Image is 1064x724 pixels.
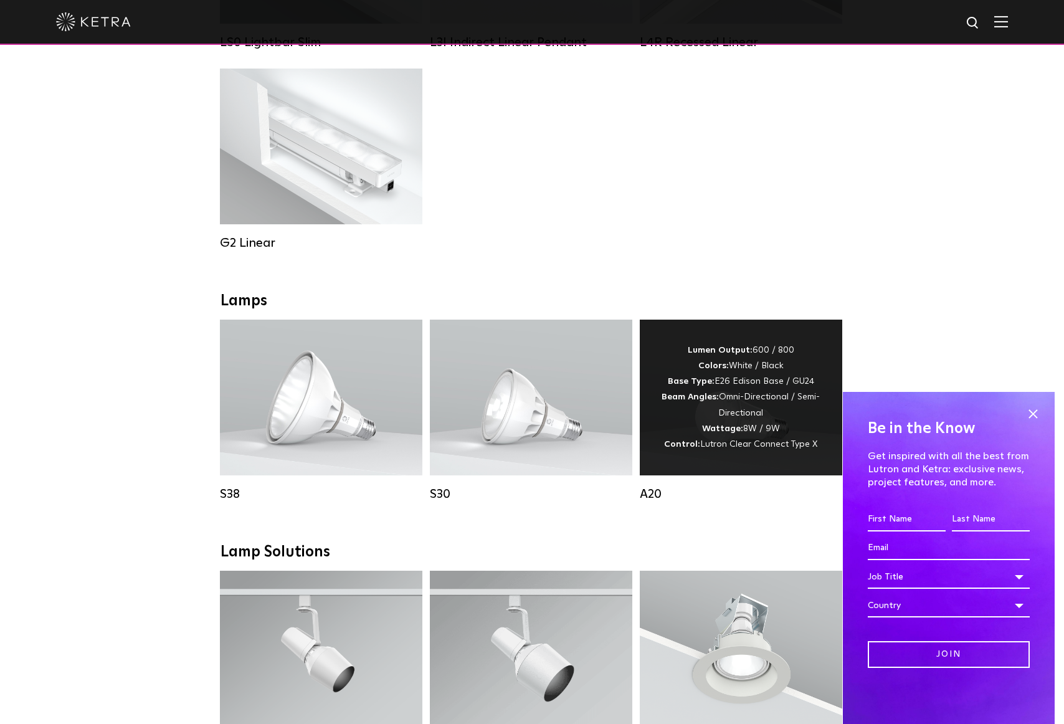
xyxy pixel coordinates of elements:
[868,450,1030,488] p: Get inspired with all the best from Lutron and Ketra: exclusive news, project features, and more.
[220,320,422,502] a: S38 Lumen Output:1100Colors:White / BlackBase Type:E26 Edison Base / GU24Beam Angles:10° / 25° / ...
[664,440,700,449] strong: Control:
[662,393,719,401] strong: Beam Angles:
[868,641,1030,668] input: Join
[868,508,946,531] input: First Name
[640,320,842,502] a: A20 Lumen Output:600 / 800Colors:White / BlackBase Type:E26 Edison Base / GU24Beam Angles:Omni-Di...
[640,487,842,502] div: A20
[966,16,981,31] img: search icon
[868,417,1030,441] h4: Be in the Know
[702,424,743,433] strong: Wattage:
[430,487,632,502] div: S30
[868,594,1030,617] div: Country
[221,292,843,310] div: Lamps
[952,508,1030,531] input: Last Name
[430,320,632,502] a: S30 Lumen Output:1100Colors:White / BlackBase Type:E26 Edison Base / GU24Beam Angles:15° / 25° / ...
[658,343,824,452] div: 600 / 800 White / Black E26 Edison Base / GU24 Omni-Directional / Semi-Directional 8W / 9W
[868,565,1030,589] div: Job Title
[688,346,753,355] strong: Lumen Output:
[56,12,131,31] img: ketra-logo-2019-white
[220,487,422,502] div: S38
[220,69,422,250] a: G2 Linear Lumen Output:400 / 700 / 1000Colors:WhiteBeam Angles:Flood / [GEOGRAPHIC_DATA] / Narrow...
[700,440,817,449] span: Lutron Clear Connect Type X
[220,236,422,250] div: G2 Linear
[868,536,1030,560] input: Email
[994,16,1008,27] img: Hamburger%20Nav.svg
[668,377,715,386] strong: Base Type:
[698,361,729,370] strong: Colors:
[221,543,843,561] div: Lamp Solutions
